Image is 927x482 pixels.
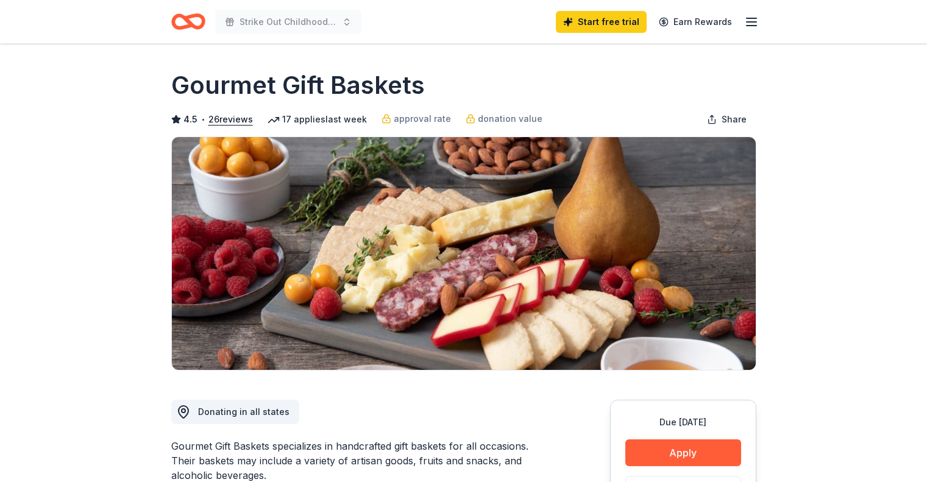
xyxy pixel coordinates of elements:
a: Earn Rewards [652,11,739,33]
a: Start free trial [556,11,647,33]
img: Image for Gourmet Gift Baskets [172,137,756,370]
span: Donating in all states [198,406,289,417]
span: approval rate [394,112,451,126]
button: Strike Out Childhood Caner [215,10,361,34]
h1: Gourmet Gift Baskets [171,68,425,102]
div: 17 applies last week [268,112,367,127]
a: donation value [466,112,542,126]
span: • [201,115,205,124]
a: approval rate [382,112,451,126]
div: Due [DATE] [625,415,741,430]
a: Home [171,7,205,36]
button: Apply [625,439,741,466]
span: Strike Out Childhood Caner [240,15,337,29]
button: 26reviews [208,112,253,127]
span: donation value [478,112,542,126]
span: Share [722,112,747,127]
span: 4.5 [183,112,197,127]
button: Share [697,107,756,132]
